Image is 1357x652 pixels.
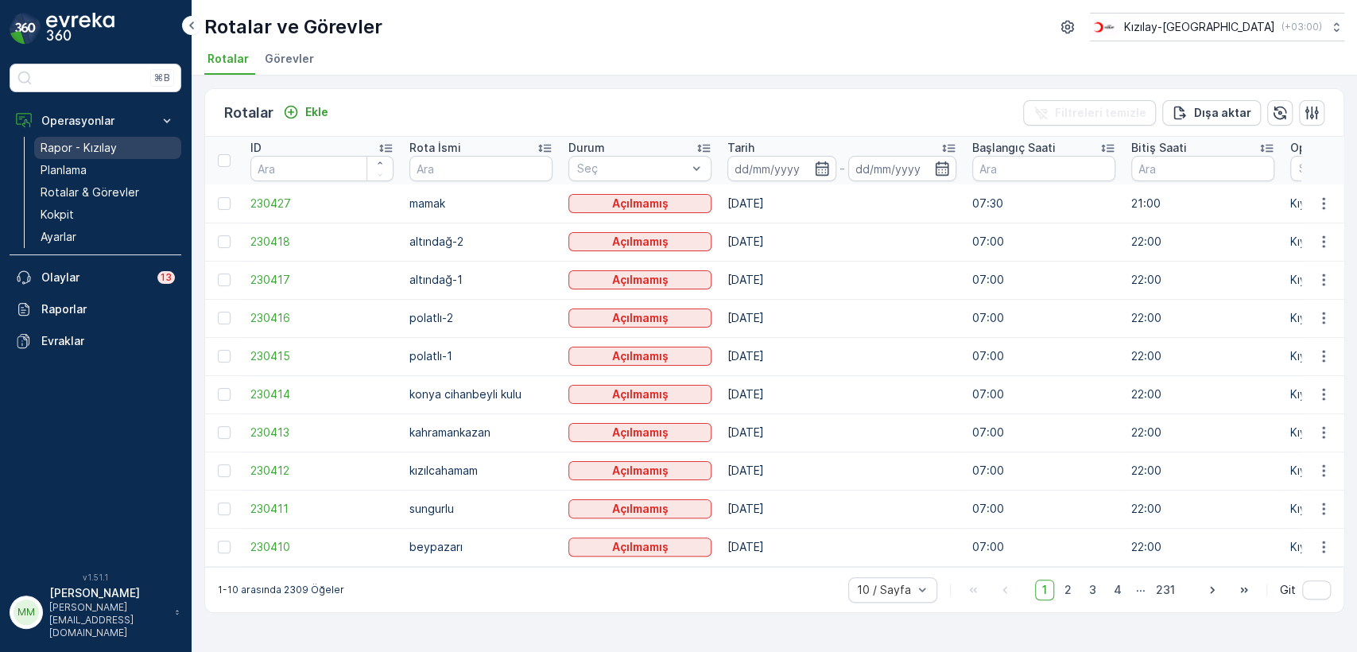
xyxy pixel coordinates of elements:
[1162,100,1261,126] button: Dışa aktar
[719,452,964,490] td: [DATE]
[1131,463,1274,479] p: 22:00
[10,325,181,357] a: Evraklar
[10,262,181,293] a: Olaylar13
[839,159,845,178] p: -
[250,196,394,212] a: 230427
[34,159,181,181] a: Planlama
[46,13,114,45] img: logo_dark-DEwI_e13.png
[218,312,231,324] div: Toggle Row Selected
[1149,580,1182,600] span: 231
[972,310,1115,326] p: 07:00
[218,197,231,210] div: Toggle Row Selected
[719,299,964,337] td: [DATE]
[568,194,711,213] button: Açılmamış
[1090,13,1344,41] button: Kızılay-[GEOGRAPHIC_DATA](+03:00)
[161,271,172,284] p: 13
[41,207,74,223] p: Kokpit
[250,501,394,517] span: 230411
[49,585,167,601] p: [PERSON_NAME]
[409,310,552,326] p: polatlı-2
[250,539,394,555] a: 230410
[409,196,552,212] p: mamak
[218,426,231,439] div: Toggle Row Selected
[409,539,552,555] p: beypazarı
[218,541,231,553] div: Toggle Row Selected
[1131,272,1274,288] p: 22:00
[612,425,669,440] p: Açılmamış
[409,463,552,479] p: kızılcahamam
[612,348,669,364] p: Açılmamış
[10,293,181,325] a: Raporlar
[409,140,461,156] p: Rota İsmi
[41,229,76,245] p: Ayarlar
[41,162,87,178] p: Planlama
[49,601,167,639] p: [PERSON_NAME][EMAIL_ADDRESS][DOMAIN_NAME]
[218,274,231,286] div: Toggle Row Selected
[612,272,669,288] p: Açılmamış
[1131,310,1274,326] p: 22:00
[250,425,394,440] span: 230413
[1124,19,1275,35] p: Kızılay-[GEOGRAPHIC_DATA]
[972,272,1115,288] p: 07:00
[250,156,394,181] input: Ara
[1131,140,1187,156] p: Bitiş Saati
[207,51,249,67] span: Rotalar
[568,423,711,442] button: Açılmamış
[250,348,394,364] span: 230415
[972,539,1115,555] p: 07:00
[612,310,669,326] p: Açılmamış
[409,386,552,402] p: konya cihanbeyli kulu
[218,235,231,248] div: Toggle Row Selected
[1107,580,1129,600] span: 4
[218,388,231,401] div: Toggle Row Selected
[972,234,1115,250] p: 07:00
[34,137,181,159] a: Rapor - Kızılay
[568,270,711,289] button: Açılmamış
[305,104,328,120] p: Ekle
[1023,100,1156,126] button: Filtreleri temizle
[265,51,314,67] span: Görevler
[972,348,1115,364] p: 07:00
[250,272,394,288] a: 230417
[10,105,181,137] button: Operasyonlar
[612,463,669,479] p: Açılmamış
[1090,18,1118,36] img: k%C4%B1z%C4%B1lay.png
[568,232,711,251] button: Açılmamış
[250,140,262,156] p: ID
[1131,425,1274,440] p: 22:00
[218,503,231,515] div: Toggle Row Selected
[1055,105,1146,121] p: Filtreleri temizle
[41,184,139,200] p: Rotalar & Görevler
[848,156,957,181] input: dd/mm/yyyy
[972,501,1115,517] p: 07:00
[568,499,711,518] button: Açılmamış
[719,261,964,299] td: [DATE]
[568,385,711,404] button: Açılmamış
[10,13,41,45] img: logo
[1131,501,1274,517] p: 22:00
[568,538,711,557] button: Açılmamış
[1131,196,1274,212] p: 21:00
[612,501,669,517] p: Açılmamış
[972,196,1115,212] p: 07:30
[719,413,964,452] td: [DATE]
[727,140,754,156] p: Tarih
[34,181,181,204] a: Rotalar & Görevler
[41,113,149,129] p: Operasyonlar
[409,425,552,440] p: kahramankazan
[250,310,394,326] a: 230416
[972,156,1115,181] input: Ara
[612,386,669,402] p: Açılmamış
[972,386,1115,402] p: 07:00
[612,196,669,212] p: Açılmamış
[1131,539,1274,555] p: 22:00
[218,350,231,363] div: Toggle Row Selected
[972,425,1115,440] p: 07:00
[1281,21,1322,33] p: ( +03:00 )
[10,572,181,582] span: v 1.51.1
[250,234,394,250] a: 230418
[1035,580,1054,600] span: 1
[34,226,181,248] a: Ayarlar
